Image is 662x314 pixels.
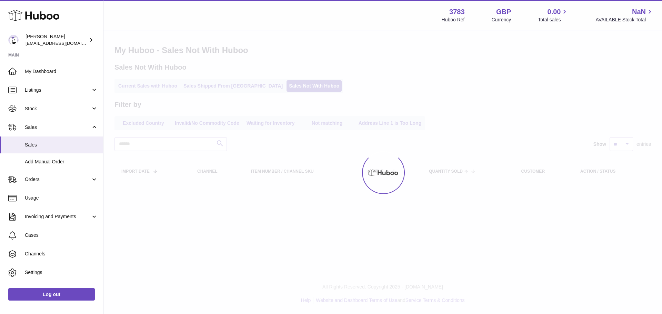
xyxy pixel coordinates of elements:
span: AVAILABLE Stock Total [595,17,654,23]
span: Listings [25,87,91,93]
img: internalAdmin-3783@internal.huboo.com [8,35,19,45]
span: Stock [25,105,91,112]
span: Add Manual Order [25,159,98,165]
span: 0.00 [548,7,561,17]
a: Log out [8,288,95,301]
span: Channels [25,251,98,257]
span: Total sales [538,17,569,23]
span: Sales [25,124,91,131]
span: My Dashboard [25,68,98,75]
span: Orders [25,176,91,183]
span: Cases [25,232,98,239]
span: Invoicing and Payments [25,213,91,220]
span: [EMAIL_ADDRESS][DOMAIN_NAME] [26,40,101,46]
span: Usage [25,195,98,201]
span: Sales [25,142,98,148]
a: NaN AVAILABLE Stock Total [595,7,654,23]
div: Huboo Ref [442,17,465,23]
span: Settings [25,269,98,276]
strong: GBP [496,7,511,17]
div: Currency [492,17,511,23]
div: [PERSON_NAME] [26,33,88,47]
strong: 3783 [449,7,465,17]
span: NaN [632,7,646,17]
a: 0.00 Total sales [538,7,569,23]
